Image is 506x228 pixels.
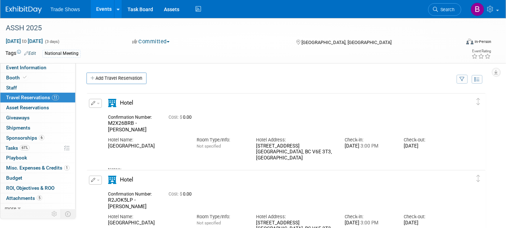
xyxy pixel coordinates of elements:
div: [DATE] [404,143,452,149]
i: Hotel [108,99,116,107]
a: Search [428,3,461,16]
i: Hotel [108,176,116,184]
span: ROI, Objectives & ROO [6,185,54,191]
span: Staff [6,85,17,91]
span: Shipments [6,125,30,131]
span: 0.00 [169,192,194,197]
span: Hotel [120,176,133,183]
a: Add Travel Reservation [86,73,147,84]
span: Budget [6,175,22,181]
a: Giveaways [0,113,75,123]
span: to [21,38,28,44]
div: Hotel Name: [108,214,186,220]
td: Toggle Event Tabs [61,209,76,219]
span: Cost: $ [169,192,183,197]
span: Cost: $ [169,115,183,120]
span: Travel Reservations [6,95,59,100]
span: [GEOGRAPHIC_DATA], [GEOGRAPHIC_DATA] [301,40,391,45]
div: Hotel Name: [108,137,186,143]
i: Booth reservation complete [23,75,27,79]
div: Check-out: [404,137,452,143]
img: Becca Rensi [471,3,484,16]
a: Travel Reservations11 [0,93,75,102]
div: [STREET_ADDRESS] [GEOGRAPHIC_DATA], BC V6E 3T3, [GEOGRAPHIC_DATA] [256,143,334,161]
div: [GEOGRAPHIC_DATA] [108,220,186,226]
span: Giveaways [6,115,30,120]
td: Personalize Event Tab Strip [48,209,61,219]
span: 6 [39,135,44,140]
a: Edit [24,51,36,56]
div: Confirmation Number: [108,189,158,197]
button: Committed [130,38,173,45]
span: Hotel [120,100,133,106]
a: Sponsorships6 [0,133,75,143]
div: Hotel Address: [256,214,334,220]
span: 3:00 PM [360,143,379,149]
div: [DATE] [345,143,393,149]
div: [DATE] [345,220,393,226]
a: Shipments [0,123,75,133]
div: Room Type/Info: [197,214,245,220]
span: Search [438,7,454,12]
span: R2JOK5LP - [PERSON_NAME] [108,197,147,209]
i: Filter by Traveler [460,77,465,82]
div: Check-out: [404,214,452,220]
span: Attachments [6,195,42,201]
div: In-Person [475,39,492,44]
a: Attachments5 [0,193,75,203]
div: [GEOGRAPHIC_DATA] [108,143,186,149]
span: Sponsorships [6,135,44,141]
a: Budget [0,173,75,183]
img: Format-Inperson.png [466,39,474,44]
span: Trade Shows [50,6,80,12]
span: [DATE] [DATE] [5,38,43,44]
div: National Meeting [42,50,81,57]
a: Staff [0,83,75,93]
a: Misc. Expenses & Credits1 [0,163,75,173]
span: Not specified [197,144,221,149]
span: 3:00 PM [360,220,379,225]
span: Tasks [5,145,30,151]
span: 11 [52,95,59,100]
i: Click and drag to move item [477,98,480,105]
div: Hotel Address: [256,137,334,143]
a: Booth [0,73,75,83]
div: Room Type/Info: [197,137,245,143]
a: Tasks61% [0,143,75,153]
td: Tags [5,49,36,58]
span: 1 [64,165,70,171]
div: Event Rating [472,49,491,53]
span: Not specified [197,220,221,225]
a: ROI, Objectives & ROO [0,183,75,193]
span: M2X26BRB - [PERSON_NAME] [108,120,147,132]
span: Booth [6,75,28,80]
div: Notes: [108,167,452,173]
span: Event Information [6,65,46,70]
a: Event Information [0,63,75,73]
div: [DATE] [404,220,452,226]
span: 61% [20,145,30,150]
div: Check-in: [345,214,393,220]
span: 0.00 [169,115,194,120]
span: 5 [37,195,42,201]
a: more [0,203,75,213]
div: Event Format [420,38,492,48]
a: Playbook [0,153,75,163]
div: Check-in: [345,137,393,143]
i: Click and drag to move item [477,175,480,182]
img: ExhibitDay [6,6,42,13]
span: Playbook [6,155,27,161]
div: Confirmation Number: [108,113,158,120]
span: Asset Reservations [6,105,49,110]
a: Asset Reservations [0,103,75,113]
div: ASSH 2025 [3,22,450,35]
span: Misc. Expenses & Credits [6,165,70,171]
span: (3 days) [44,39,59,44]
span: more [5,205,16,211]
